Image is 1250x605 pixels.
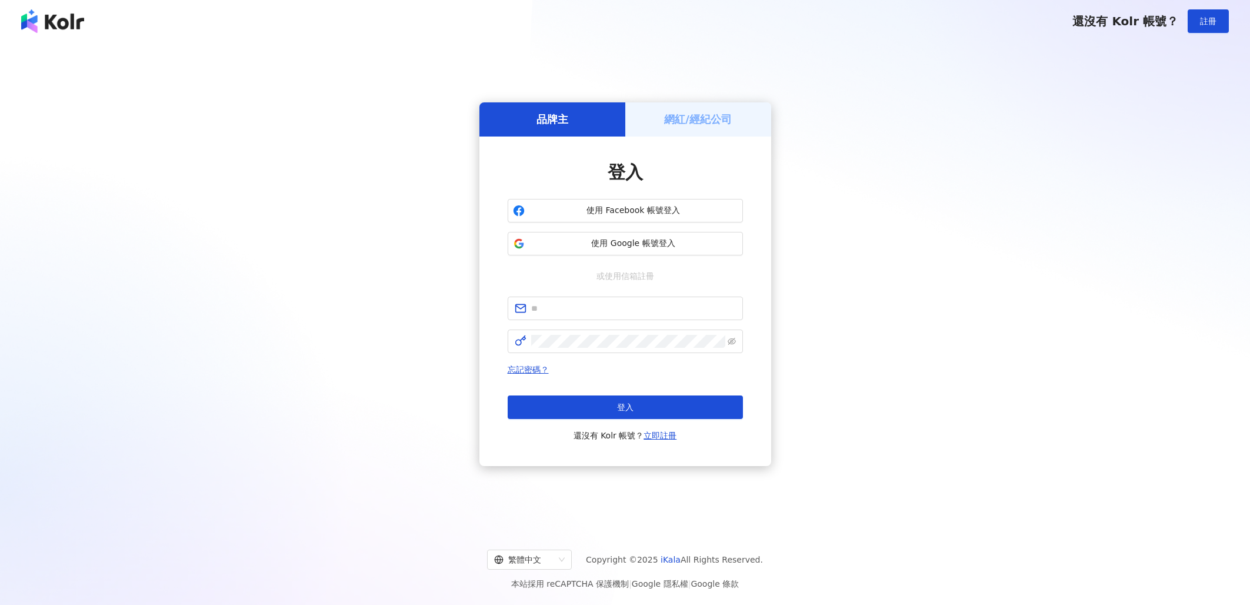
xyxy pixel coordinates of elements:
[617,403,634,412] span: 登入
[574,428,677,443] span: 還沒有 Kolr 帳號？
[529,205,738,217] span: 使用 Facebook 帳號登入
[508,395,743,419] button: 登入
[644,431,676,440] a: 立即註冊
[536,112,568,127] h5: 品牌主
[1072,14,1178,28] span: 還沒有 Kolr 帳號？
[511,577,739,591] span: 本站採用 reCAPTCHA 保護機制
[494,550,554,569] div: 繁體中文
[1200,16,1216,26] span: 註冊
[586,553,763,567] span: Copyright © 2025 All Rights Reserved.
[1188,9,1229,33] button: 註冊
[632,579,688,589] a: Google 隱私權
[508,199,743,222] button: 使用 Facebook 帳號登入
[688,579,691,589] span: |
[629,579,632,589] span: |
[691,579,739,589] a: Google 條款
[728,337,736,345] span: eye-invisible
[508,232,743,255] button: 使用 Google 帳號登入
[529,238,738,250] span: 使用 Google 帳號登入
[508,365,549,374] a: 忘記密碼？
[661,555,681,564] a: iKala
[664,112,732,127] h5: 網紅/經紀公司
[588,270,662,282] span: 或使用信箱註冊
[608,162,643,182] span: 登入
[21,9,84,33] img: logo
